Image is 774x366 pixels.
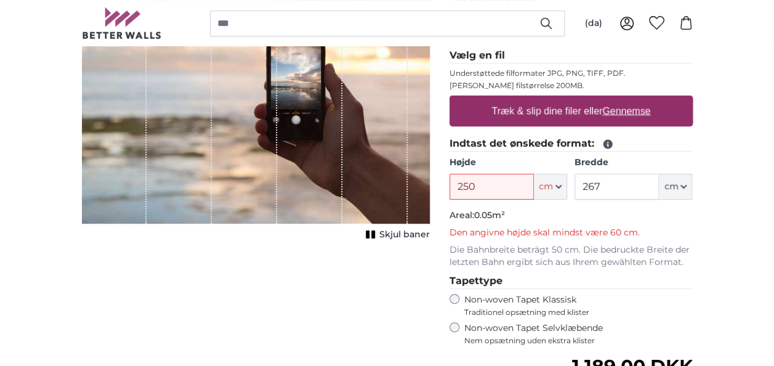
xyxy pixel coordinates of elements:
span: Nem opsætning uden ekstra klister [464,336,693,346]
legend: Vælg en fil [449,48,693,63]
u: Gennemse [602,105,650,116]
button: (da) [575,12,612,35]
span: cm [539,181,553,193]
span: Traditionel opsætning med klister [464,307,693,317]
label: Bredde [574,157,692,169]
legend: Tapettype [449,274,693,289]
label: Træk & slip dine filer eller [486,99,655,123]
p: Die Bahnbreite beträgt 50 cm. Die bedruckte Breite der letzten Bahn ergibt sich aus Ihrem gewählt... [449,244,693,269]
span: 0.05m² [474,209,505,221]
p: Understøttede filformater JPG, PNG, TIFF, PDF. [449,68,693,78]
button: cm [534,174,567,200]
p: Den angivne højde skal mindst være 60 cm. [449,227,693,239]
p: Areal: [449,209,693,222]
legend: Indtast det ønskede format: [449,136,693,152]
label: Non-woven Tapet Klassisk [464,294,693,317]
span: Skjul baner [379,229,430,241]
p: [PERSON_NAME] filstørrelse 200MB. [449,81,693,91]
label: Højde [449,157,567,169]
button: cm [659,174,692,200]
span: cm [664,181,678,193]
button: Skjul baner [362,226,430,243]
img: Betterwalls [82,7,162,39]
label: Non-woven Tapet Selvklæbende [464,322,693,346]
